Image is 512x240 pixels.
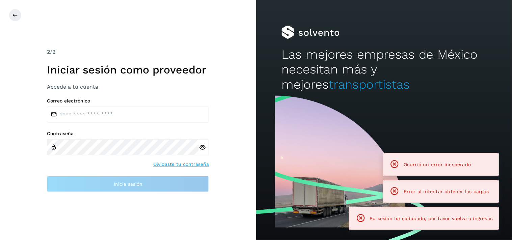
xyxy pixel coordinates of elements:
h1: Iniciar sesión como proveedor [47,63,209,76]
button: Inicia sesión [47,176,209,192]
span: Error al intentar obtener las cargas [404,189,489,194]
span: 2 [47,49,50,55]
label: Correo electrónico [47,98,209,104]
span: Su sesión ha caducado, por favor vuelva a ingresar. [370,216,493,221]
h2: Las mejores empresas de México necesitan más y mejores [281,47,486,92]
span: Inicia sesión [114,182,142,186]
span: transportistas [329,77,410,92]
label: Contraseña [47,131,209,137]
a: Olvidaste tu contraseña [153,161,209,168]
span: Ocurrió un error inesperado [404,162,471,167]
div: /2 [47,48,209,56]
h3: Accede a tu cuenta [47,84,209,90]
